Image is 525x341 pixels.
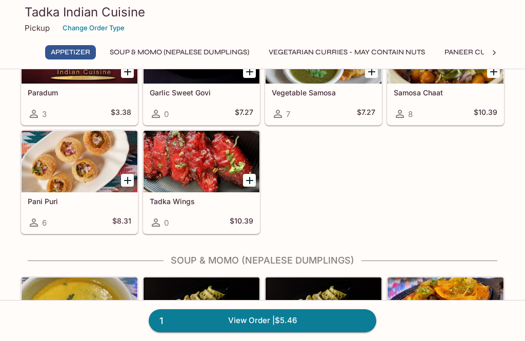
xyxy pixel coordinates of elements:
h4: Soup & Momo (Nepalese Dumplings) [21,255,504,266]
h5: $8.31 [112,216,131,229]
button: Add Tadka Wings [243,174,256,187]
div: Mulligatawny Soup [22,277,137,339]
div: Garlic Sweet Govi [144,22,259,84]
button: Vegetarian Curries - may contain nuts [263,45,431,59]
div: Steamed Vegetable Momos (5 pcs) [144,277,259,339]
div: Paradum [22,22,137,84]
h3: Tadka Indian Cuisine [25,4,500,20]
div: Samosa Chaat [388,22,503,84]
button: Add Vegetable Samosa [365,65,378,78]
span: 0 [164,218,169,228]
span: 7 [286,109,290,119]
div: Pani Puri [22,131,137,192]
h5: $10.39 [474,108,497,120]
a: Pani Puri6$8.31 [21,130,138,234]
div: Tadka Wings [144,131,259,192]
p: Pickup [25,23,50,33]
h5: Pani Puri [28,197,131,206]
button: Soup & Momo (Nepalese Dumplings) [104,45,255,59]
a: 1View Order |$5.46 [149,309,376,332]
button: Add Pani Puri [121,174,134,187]
a: Paradum3$3.38 [21,22,138,125]
h5: $10.39 [230,216,253,229]
button: Appetizer [45,45,96,59]
button: Add Garlic Sweet Govi [243,65,256,78]
h5: Paradum [28,88,131,97]
span: 0 [164,109,169,119]
h5: Tadka Wings [150,197,253,206]
a: Tadka Wings0$10.39 [143,130,260,234]
span: 8 [408,109,413,119]
h5: $7.27 [357,108,375,120]
h5: Samosa Chaat [394,88,497,97]
span: 3 [42,109,47,119]
button: Add Paradum [121,65,134,78]
a: Garlic Sweet Govi0$7.27 [143,22,260,125]
div: Vegetable Samosa [266,22,381,84]
div: Sizzling C - Momo (Veg or Chicken) - 7 pcs [388,277,503,339]
h5: $7.27 [235,108,253,120]
button: Paneer Curries [439,45,513,59]
h5: Garlic Sweet Govi [150,88,253,97]
button: Add Samosa Chaat [487,65,500,78]
button: Change Order Type [58,20,129,36]
a: Samosa Chaat8$10.39 [387,22,504,125]
h5: Vegetable Samosa [272,88,375,97]
div: Steamed Chicken Momo (5 pcs) [266,277,381,339]
h5: $3.38 [111,108,131,120]
span: 6 [42,218,47,228]
a: Vegetable Samosa7$7.27 [265,22,382,125]
span: 1 [153,314,169,328]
